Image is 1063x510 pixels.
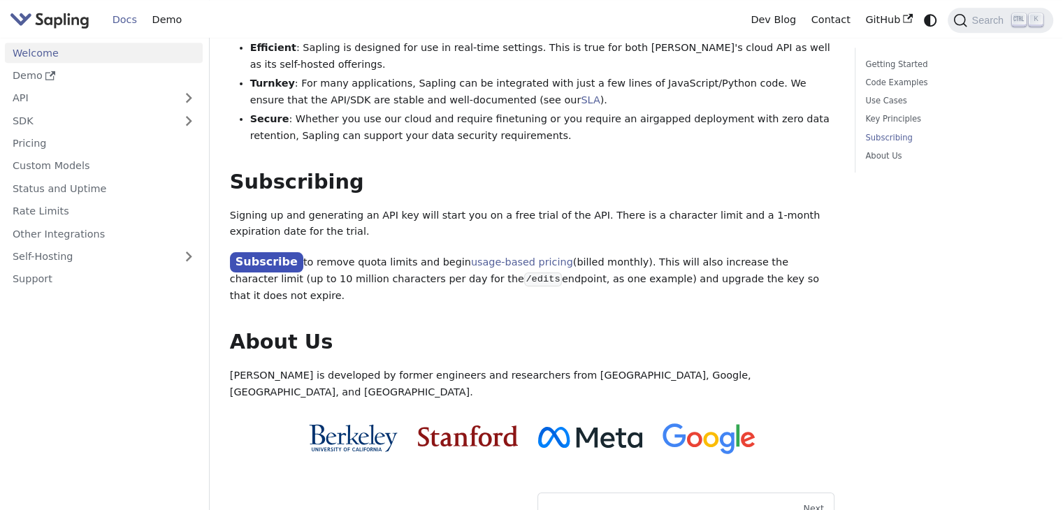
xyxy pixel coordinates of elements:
[5,269,203,289] a: Support
[5,88,175,108] a: API
[230,252,303,272] a: Subscribe
[5,156,203,176] a: Custom Models
[538,427,642,448] img: Meta
[250,40,835,73] li: : Sapling is designed for use in real-time settings. This is true for both [PERSON_NAME]'s cloud ...
[948,8,1053,33] button: Search (Ctrl+K)
[865,58,1038,71] a: Getting Started
[865,112,1038,126] a: Key Principles
[175,88,203,108] button: Expand sidebar category 'API'
[5,43,203,63] a: Welcome
[581,94,600,105] a: SLA
[5,201,203,221] a: Rate Limits
[804,9,858,31] a: Contact
[5,133,203,154] a: Pricing
[309,424,398,452] img: Cal
[858,9,920,31] a: GitHub
[250,75,835,109] li: : For many applications, Sapling can be integrated with just a few lines of JavaScript/Python cod...
[230,367,834,401] p: [PERSON_NAME] is developed by former engineers and researchers from [GEOGRAPHIC_DATA], Google, [G...
[920,10,941,30] button: Switch between dark and light mode (currently system mode)
[1029,13,1043,26] kbd: K
[175,110,203,131] button: Expand sidebar category 'SDK'
[145,9,189,31] a: Demo
[250,113,289,124] strong: Secure
[5,66,203,86] a: Demo
[865,131,1038,145] a: Subscribing
[10,10,89,30] img: Sapling.ai
[105,9,145,31] a: Docs
[250,78,295,89] strong: Turnkey
[230,170,834,195] h2: Subscribing
[5,178,203,198] a: Status and Uptime
[250,42,296,53] strong: Efficient
[865,150,1038,163] a: About Us
[743,9,803,31] a: Dev Blog
[865,76,1038,89] a: Code Examples
[5,110,175,131] a: SDK
[663,423,755,455] img: Google
[5,224,203,244] a: Other Integrations
[967,15,1012,26] span: Search
[865,94,1038,108] a: Use Cases
[250,111,835,145] li: : Whether you use our cloud and require finetuning or you require an airgapped deployment with ze...
[230,253,834,305] p: to remove quota limits and begin (billed monthly). This will also increase the character limit (u...
[5,247,203,267] a: Self-Hosting
[418,425,518,446] img: Stanford
[230,330,834,355] h2: About Us
[230,207,834,241] p: Signing up and generating an API key will start you on a free trial of the API. There is a charac...
[10,10,94,30] a: Sapling.ai
[524,272,562,286] code: /edits
[471,256,573,268] a: usage-based pricing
